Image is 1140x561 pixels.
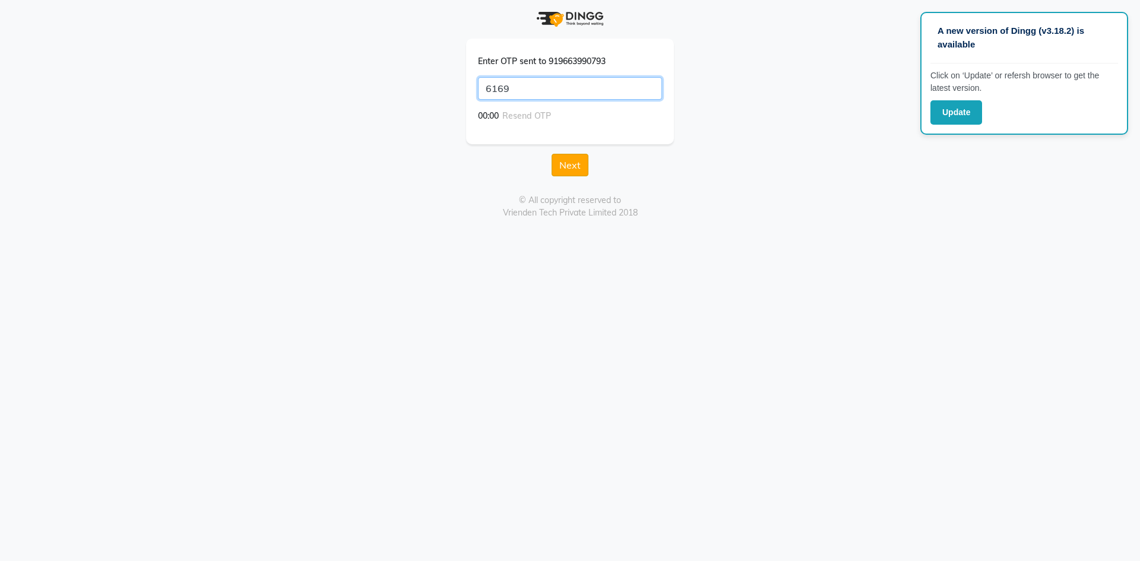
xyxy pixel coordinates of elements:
[930,69,1118,94] p: Click on ‘Update’ or refersh browser to get the latest version.
[537,12,603,27] img: logo.png
[478,110,499,121] span: 00:00
[552,154,588,176] button: Next
[478,77,662,100] input: enter otp
[938,24,1111,51] p: A new version of Dingg (v3.18.2) is available
[499,109,555,123] button: Resend OTP
[478,55,662,68] div: Enter OTP sent to 919663990793
[930,100,982,125] button: Update
[240,194,900,219] div: © All copyright reserved to Vrienden Tech Private Limited 2018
